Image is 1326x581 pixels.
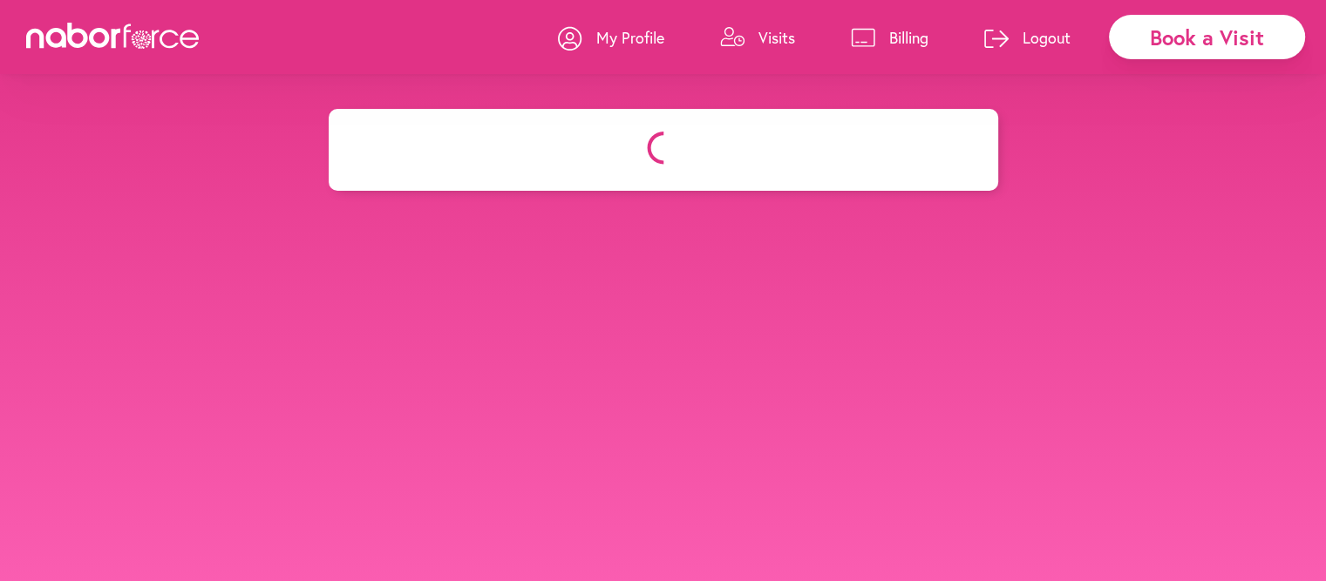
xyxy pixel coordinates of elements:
[1109,15,1305,59] div: Book a Visit
[720,11,795,64] a: Visits
[758,27,795,48] p: Visits
[984,11,1071,64] a: Logout
[851,11,928,64] a: Billing
[889,27,928,48] p: Billing
[1023,27,1071,48] p: Logout
[558,11,664,64] a: My Profile
[596,27,664,48] p: My Profile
